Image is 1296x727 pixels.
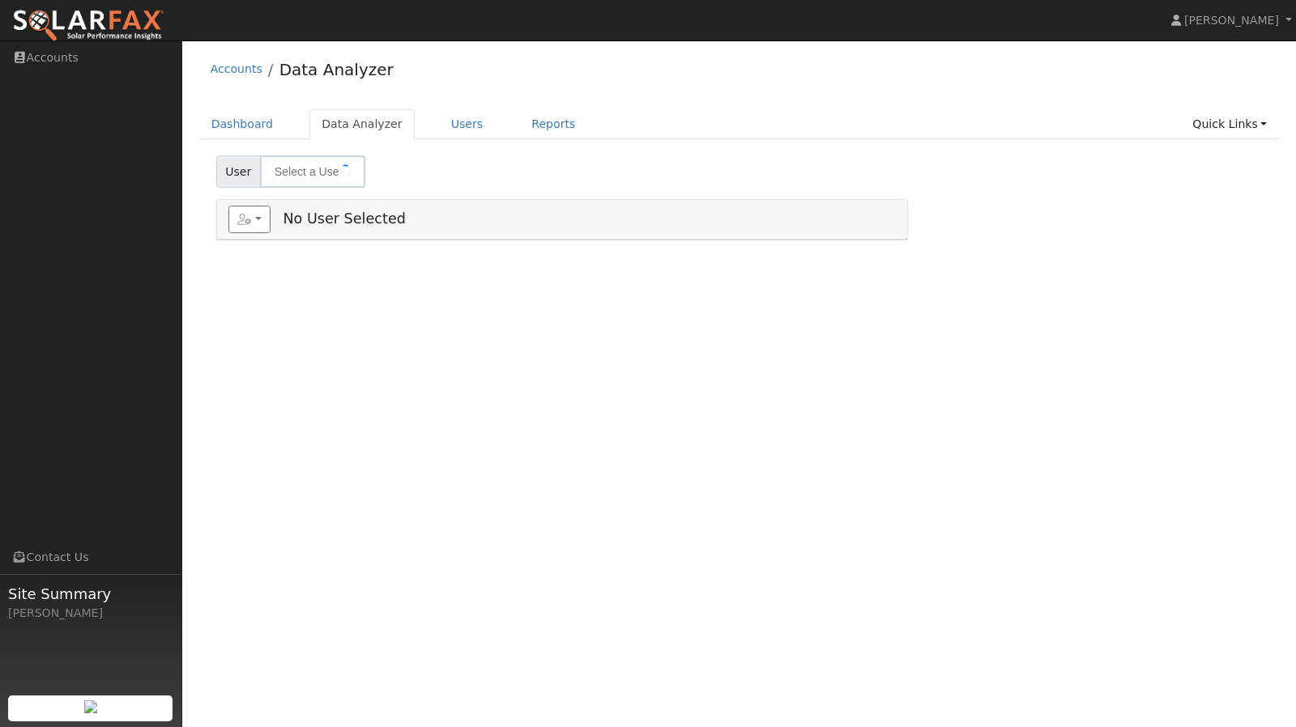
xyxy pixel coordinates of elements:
[1180,109,1279,139] a: Quick Links
[309,109,415,139] a: Data Analyzer
[211,62,262,75] a: Accounts
[439,109,496,139] a: Users
[1184,14,1279,27] span: [PERSON_NAME]
[216,155,261,188] span: User
[279,60,394,79] a: Data Analyzer
[84,700,97,713] img: retrieve
[519,109,587,139] a: Reports
[8,605,173,622] div: [PERSON_NAME]
[8,583,173,605] span: Site Summary
[260,155,365,188] input: Select a User
[199,109,286,139] a: Dashboard
[228,206,896,233] h5: No User Selected
[12,9,164,43] img: SolarFax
